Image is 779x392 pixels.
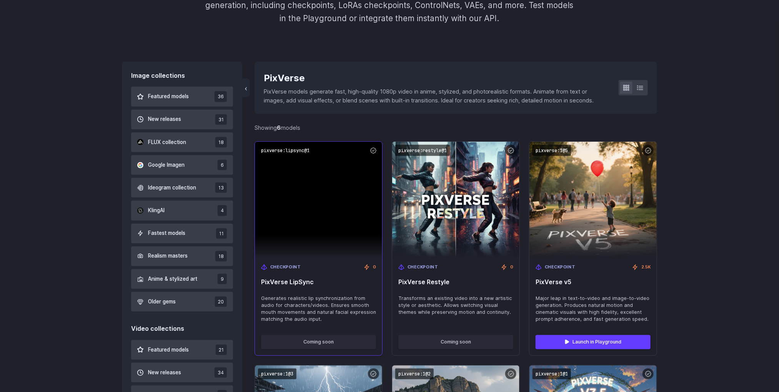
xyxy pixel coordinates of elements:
span: 6 [218,160,227,170]
button: Coming soon [398,335,513,349]
div: Video collections [131,324,233,334]
button: Fastest models 11 [131,224,233,243]
span: 0 [510,264,513,271]
button: KlingAI 4 [131,201,233,220]
span: 34 [215,367,227,378]
span: 4 [218,205,227,216]
button: Google Imagen 6 [131,155,233,175]
span: 2.5K [641,264,651,271]
span: Generates realistic lip synchronization from audio for characters/videos. Ensures smooth mouth mo... [261,295,376,323]
button: New releases 34 [131,363,233,382]
div: Showing models [255,123,300,132]
span: Featured models [148,92,189,101]
a: Launch in Playground [536,335,651,349]
span: 18 [215,137,227,147]
span: 13 [215,183,227,193]
code: pixverse:1@5 [533,145,571,156]
span: 9 [218,274,227,284]
span: Major leap in text-to-video and image-to-video generation. Produces natural motion and cinematic ... [536,295,651,323]
span: New releases [148,369,181,377]
div: PixVerse [264,71,606,85]
code: pixverse:1@2 [395,369,434,380]
span: Ideogram collection [148,184,196,192]
span: Checkpoint [270,264,301,271]
span: New releases [148,115,181,124]
span: PixVerse v5 [536,278,651,286]
span: 11 [216,228,227,239]
code: pixverse:lipsync@1 [258,145,313,156]
code: pixverse:restyle@1 [395,145,450,156]
span: Older gems [148,298,176,306]
strong: 6 [277,124,281,131]
button: Ideogram collection 13 [131,178,233,198]
span: Google Imagen [148,161,185,169]
span: 0 [373,264,376,271]
span: Anime & stylized art [148,275,197,283]
button: ‹ [242,79,250,97]
button: Anime & stylized art 9 [131,269,233,289]
button: FLUX collection 18 [131,132,233,152]
button: Realism masters 18 [131,246,233,266]
span: FLUX collection [148,138,186,147]
span: Transforms an existing video into a new artistic style or aesthetic. Allows switching visual them... [398,295,513,316]
span: Realism masters [148,252,188,260]
button: Featured models 36 [131,87,233,106]
span: PixVerse LipSync [261,278,376,286]
span: KlingAI [148,206,165,215]
p: PixVerse models generate fast, high-quality 1080p video in anime, stylized, and photorealistic fo... [264,87,606,105]
span: 36 [215,91,227,102]
button: New releases 31 [131,110,233,129]
code: pixverse:1@1 [533,369,571,380]
span: 20 [215,297,227,307]
code: pixverse:1@3 [258,369,296,380]
span: 31 [215,114,227,125]
span: Fastest models [148,229,185,238]
button: Featured models 21 [131,340,233,360]
span: 21 [216,345,227,355]
span: Featured models [148,346,189,354]
span: 18 [215,251,227,261]
button: Coming soon [261,335,376,349]
span: Checkpoint [408,264,438,271]
span: PixVerse Restyle [398,278,513,286]
img: PixVerse v5 [529,142,657,258]
span: Checkpoint [545,264,576,271]
div: Image collections [131,71,233,81]
img: PixVerse Restyle [392,142,519,258]
button: Older gems 20 [131,292,233,312]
